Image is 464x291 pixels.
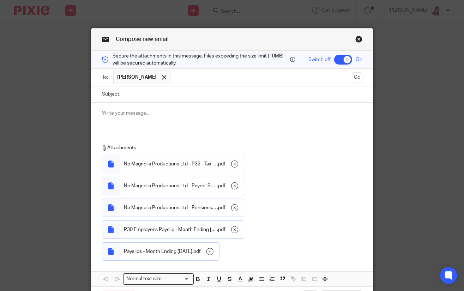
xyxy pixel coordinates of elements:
[355,36,362,45] a: Close this dialog window
[218,182,225,189] span: pdf
[117,74,157,81] span: [PERSON_NAME]
[124,226,217,233] span: P30 Employer's Payslip - Month Ending [DATE] - No Magnolia Productions Ltd
[102,74,110,81] label: To:
[218,204,225,211] span: pdf
[124,248,192,255] span: Payslips - Month Ending [DATE]
[120,199,244,217] div: .
[123,273,194,284] div: Search for option
[352,72,362,83] button: Cc
[120,221,244,238] div: .
[116,36,169,42] span: Compose new email
[193,248,201,255] span: pdf
[102,91,120,98] label: Subject:
[125,275,163,283] span: Normal text size
[124,160,217,168] span: No Magnolia Productions Ltd - P32 - Tax Months 1 to 5
[113,53,289,67] span: Secure the attachments in this message. Files exceeding the size limit (10MB) will be secured aut...
[120,243,219,260] div: .
[308,56,331,63] span: Switch off
[164,275,189,283] input: Search for option
[218,226,225,233] span: pdf
[124,204,217,211] span: No Magnolia Productions Ltd - Pensions - Month 5
[102,144,360,151] p: Attachments
[120,155,244,173] div: .
[124,182,217,189] span: No Magnolia Productions Ltd - Payroll Summary - Month 5
[120,177,244,195] div: .
[218,160,225,168] span: pdf
[356,56,362,63] span: On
